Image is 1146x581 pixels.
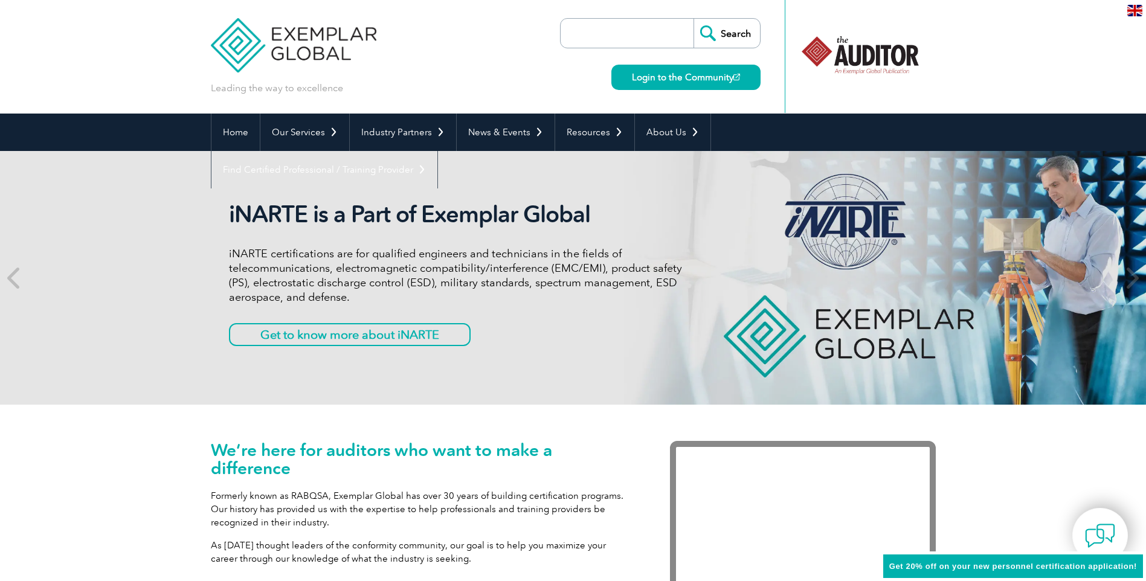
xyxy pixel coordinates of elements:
[635,114,710,151] a: About Us
[889,562,1137,571] span: Get 20% off on your new personnel certification application!
[1085,521,1115,551] img: contact-chat.png
[211,82,343,95] p: Leading the way to excellence
[229,323,471,346] a: Get to know more about iNARTE
[555,114,634,151] a: Resources
[229,201,682,228] h2: iNARTE is a Part of Exemplar Global
[733,74,740,80] img: open_square.png
[211,151,437,188] a: Find Certified Professional / Training Provider
[457,114,555,151] a: News & Events
[211,539,634,565] p: As [DATE] thought leaders of the conformity community, our goal is to help you maximize your care...
[211,489,634,529] p: Formerly known as RABQSA, Exemplar Global has over 30 years of building certification programs. O...
[260,114,349,151] a: Our Services
[611,65,761,90] a: Login to the Community
[694,19,760,48] input: Search
[211,441,634,477] h1: We’re here for auditors who want to make a difference
[1127,5,1142,16] img: en
[229,246,682,304] p: iNARTE certifications are for qualified engineers and technicians in the fields of telecommunicat...
[211,114,260,151] a: Home
[350,114,456,151] a: Industry Partners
